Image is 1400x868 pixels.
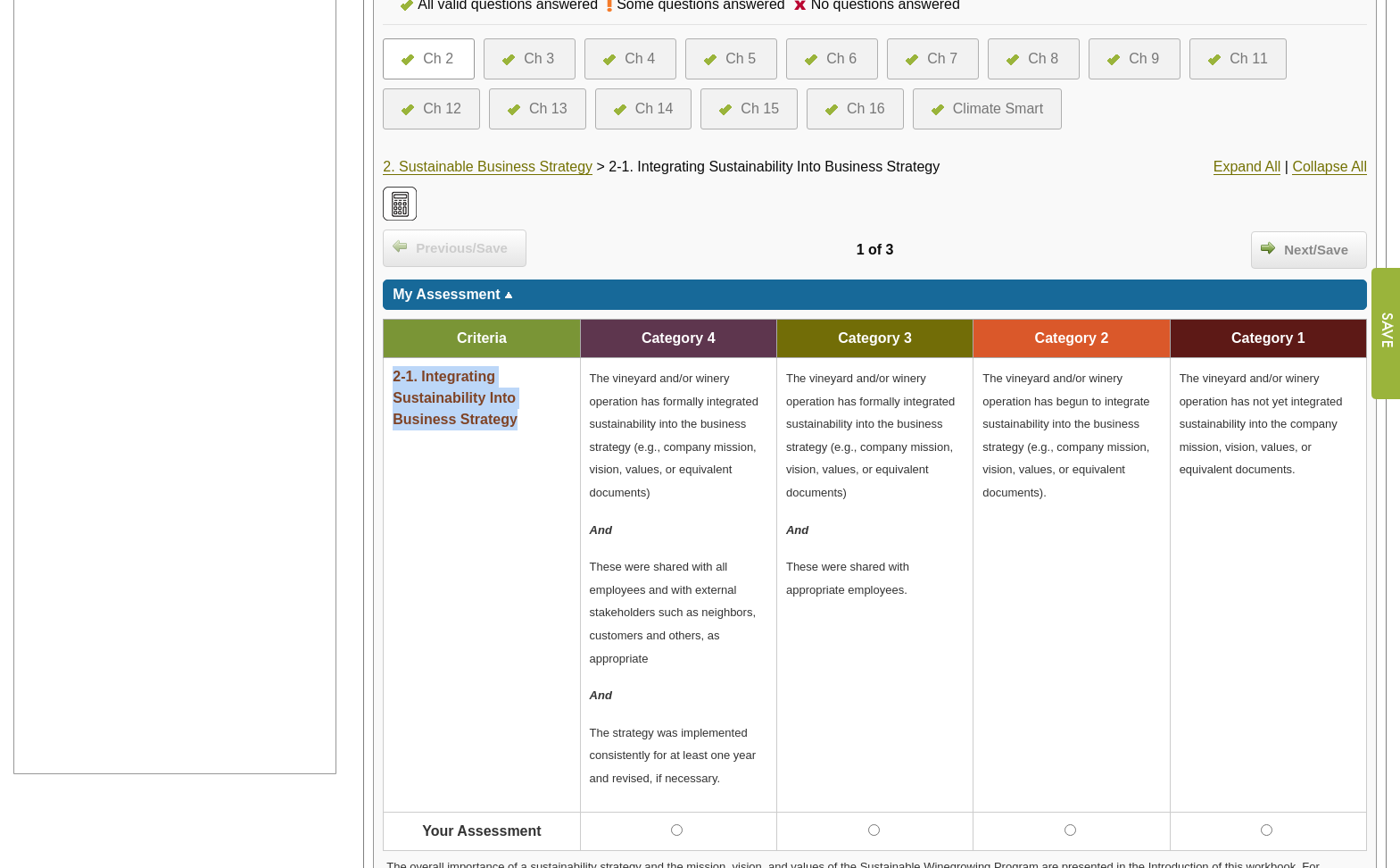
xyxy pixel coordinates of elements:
span: My Assessment [393,287,500,302]
div: Ch 7 [927,48,957,70]
a: Ch 4 [603,48,658,70]
a: Ch 16 [825,98,885,120]
span: And [590,689,612,702]
img: icon-all-questions-answered.png [402,54,414,65]
img: icon-all-questions-answered.png [1208,54,1221,65]
img: icon-all-questions-answered.png [1007,54,1019,65]
img: icon-all-questions-answered.png [805,54,817,65]
a: Expand All [1214,159,1281,175]
div: Ch 2 [423,48,453,70]
span: > [597,159,605,174]
span: Previous/Save [407,238,517,259]
div: Click to toggle my assessment information [383,280,1367,310]
img: icon-all-questions-answered.png [704,54,717,65]
span: 2-1. Integrating Sustainability Into Business Strategy [393,369,518,427]
span: The vineyard and/or winery operation has begun to integrate sustainability into the business stra... [982,371,1149,499]
div: Ch 16 [847,98,885,120]
a: Ch 8 [1007,48,1061,70]
img: sort_arrow_up.gif [504,292,513,298]
div: Ch 15 [741,98,779,120]
a: Ch 11 [1208,48,1268,70]
img: arrow_left.png [393,238,407,253]
span: These were shared with appropriate employees. [786,560,909,597]
a: 2. Sustainable Business Strategy [383,159,592,175]
img: icon-all-questions-answered.png [932,104,944,115]
div: Ch 8 [1028,48,1058,70]
img: icon-all-questions-answered.png [603,54,616,65]
td: Category 3 [776,320,973,358]
a: Ch 5 [704,48,758,70]
a: Ch 3 [502,48,557,70]
img: icon-all-questions-answered.png [614,104,626,115]
a: Ch 15 [719,98,779,120]
span: The strategy was implemented consistently for at least one year and revised, if necessary. [590,726,756,785]
span: | [1285,159,1288,174]
div: Ch 9 [1129,48,1159,70]
div: Ch 4 [625,48,655,70]
span: Your Assessment [422,823,541,839]
a: Ch 9 [1107,48,1162,70]
a: Ch 7 [906,48,960,70]
a: Ch 12 [402,98,461,120]
span: 1 of 3 [857,242,894,257]
span: And [786,523,808,537]
td: Category 1 [1170,320,1366,358]
img: icon-all-questions-answered.png [825,104,838,115]
input: Submit [1371,268,1400,399]
a: Ch 13 [508,98,567,120]
span: These were shared with all employees and with external stakeholders such as neighbors, customers ... [590,560,756,664]
span: The vineyard and/or winery operation has formally integrated sustainability into the business str... [590,371,758,499]
div: Ch 3 [524,48,554,70]
div: Ch 6 [826,48,857,70]
div: Ch 11 [1230,48,1268,70]
img: icon-all-questions-answered.png [508,104,520,115]
a: Climate Smart [932,98,1043,120]
td: Category 2 [973,320,1170,358]
img: icon-all-questions-answered.png [1107,54,1120,65]
a: Ch 14 [614,98,674,120]
div: Ch 14 [635,98,674,120]
div: Ch 13 [529,98,567,120]
div: Ch 5 [725,48,756,70]
span: Next/Save [1275,240,1357,261]
span: Criteria [457,330,507,346]
span: The vineyard and/or winery operation has formally integrated sustainability into the business str... [786,371,955,499]
img: icon-all-questions-answered.png [502,54,515,65]
div: Ch 12 [423,98,461,120]
a: Next/Save [1251,231,1367,269]
img: icon-all-questions-answered.png [719,104,732,115]
span: 2-1. Integrating Sustainability Into Business Strategy [609,159,940,174]
div: Climate Smart [953,98,1043,120]
span: The vineyard and/or winery operation has not yet integrated sustainability into the company missi... [1180,371,1343,476]
img: EconomicToolSWPIcon38x38.png [383,187,417,221]
img: arrow_right.png [1261,240,1275,255]
a: Ch 6 [805,48,859,70]
a: Collapse All [1292,159,1367,175]
img: icon-all-questions-answered.png [402,104,414,115]
span: And [590,523,612,537]
td: Category 4 [580,320,776,358]
img: icon-all-questions-answered.png [906,54,918,65]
